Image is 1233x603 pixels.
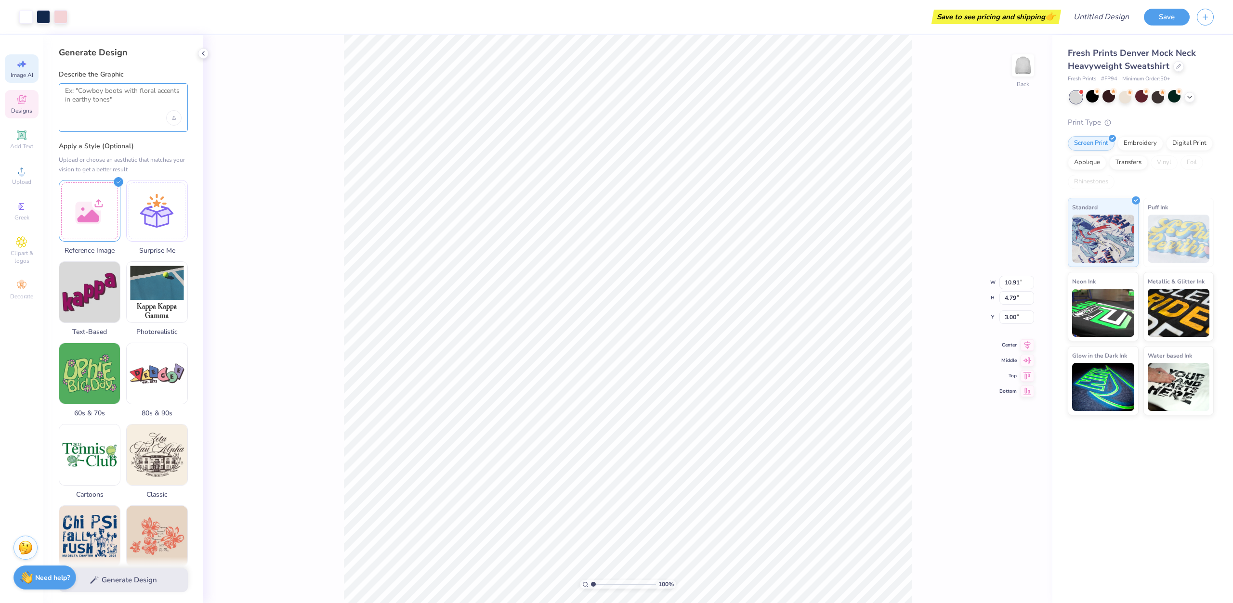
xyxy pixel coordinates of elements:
[5,249,39,265] span: Clipart & logos
[1166,136,1213,151] div: Digital Print
[1072,363,1134,411] img: Glow in the Dark Ink
[1101,75,1117,83] span: # FP94
[11,71,33,79] span: Image AI
[59,245,120,256] span: Reference Image
[999,388,1017,395] span: Bottom
[1066,7,1137,26] input: Untitled Design
[59,408,120,418] span: 60s & 70s
[59,141,188,151] label: Apply a Style (Optional)
[1148,202,1168,212] span: Puff Ink
[1148,276,1205,286] span: Metallic & Glitter Ink
[1144,9,1190,26] button: Save
[35,573,70,582] strong: Need help?
[59,343,120,404] img: 60s & 70s
[14,214,29,221] span: Greek
[1045,11,1056,22] span: 👉
[126,489,188,500] span: Classic
[59,489,120,500] span: Cartoons
[59,262,120,322] img: Text-Based
[1072,289,1134,337] img: Neon Ink
[127,343,187,404] img: 80s & 90s
[10,142,33,150] span: Add Text
[1068,175,1115,189] div: Rhinestones
[59,506,120,566] img: Grunge
[127,506,187,566] img: Handdrawn
[1013,56,1033,75] img: Back
[1122,75,1170,83] span: Minimum Order: 50 +
[59,70,188,79] label: Describe the Graphic
[1068,75,1096,83] span: Fresh Prints
[999,372,1017,379] span: Top
[127,262,187,322] img: Photorealistic
[999,342,1017,348] span: Center
[1181,155,1203,170] div: Foil
[658,580,674,589] span: 100 %
[1151,155,1178,170] div: Vinyl
[126,408,188,418] span: 80s & 90s
[126,245,188,256] span: Surprise Me
[1017,80,1029,89] div: Back
[1148,350,1192,360] span: Water based Ink
[1072,350,1127,360] span: Glow in the Dark Ink
[127,424,187,485] img: Classic
[1068,117,1214,128] div: Print Type
[1117,136,1163,151] div: Embroidery
[1072,215,1134,263] img: Standard
[934,10,1059,24] div: Save to see pricing and shipping
[59,424,120,485] img: Cartoons
[1072,202,1098,212] span: Standard
[126,327,188,337] span: Photorealistic
[11,107,32,115] span: Designs
[1109,155,1148,170] div: Transfers
[59,47,188,58] div: Generate Design
[1148,363,1210,411] img: Water based Ink
[1068,155,1106,170] div: Applique
[1072,276,1096,286] span: Neon Ink
[59,327,120,337] span: Text-Based
[166,110,182,126] div: Upload image
[1068,47,1196,72] span: Fresh Prints Denver Mock Neck Heavyweight Sweatshirt
[1068,136,1115,151] div: Screen Print
[10,293,33,300] span: Decorate
[59,155,188,174] div: Upload or choose an aesthetic that matches your vision to get a better result
[999,357,1017,364] span: Middle
[1148,289,1210,337] img: Metallic & Glitter Ink
[12,178,31,186] span: Upload
[1148,215,1210,263] img: Puff Ink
